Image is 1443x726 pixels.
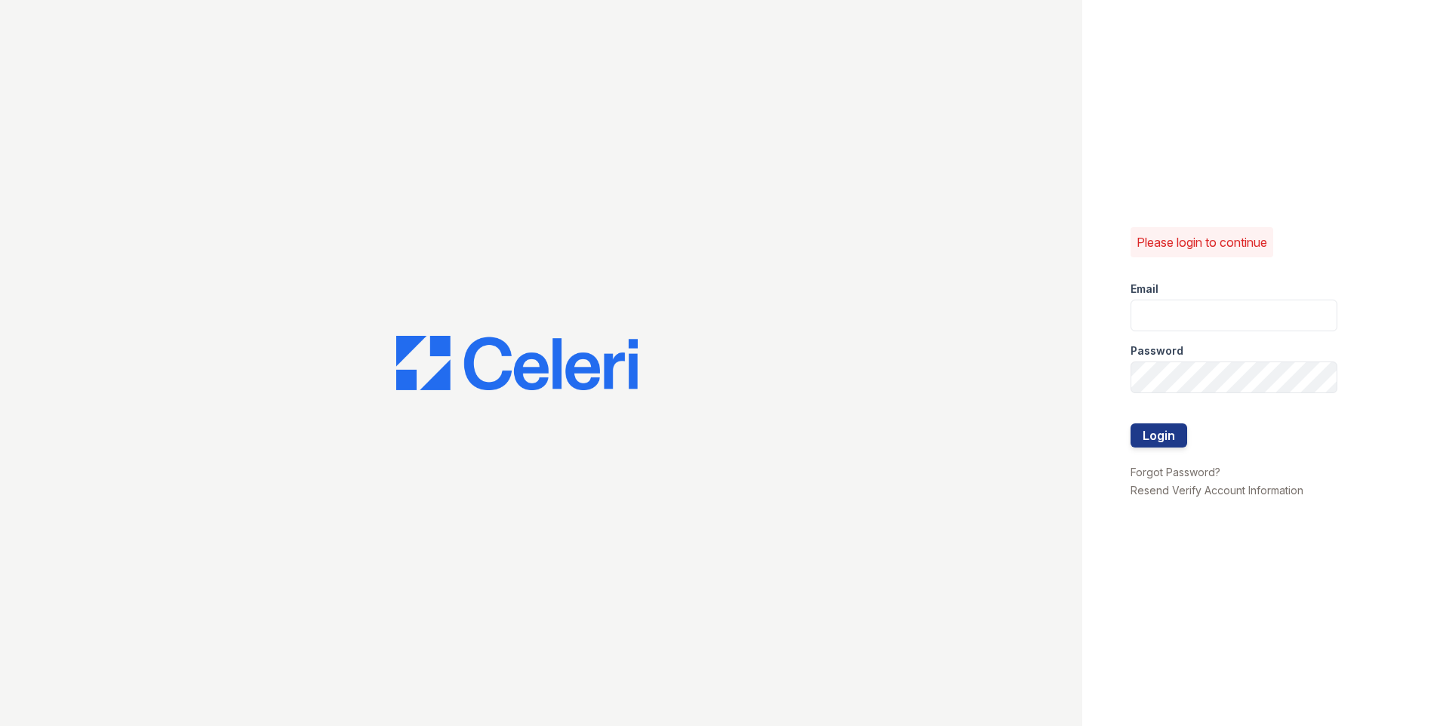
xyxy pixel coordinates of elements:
a: Forgot Password? [1131,466,1220,478]
label: Email [1131,281,1158,297]
label: Password [1131,343,1183,358]
button: Login [1131,423,1187,448]
a: Resend Verify Account Information [1131,484,1303,497]
img: CE_Logo_Blue-a8612792a0a2168367f1c8372b55b34899dd931a85d93a1a3d3e32e68fde9ad4.png [396,336,638,390]
p: Please login to continue [1137,233,1267,251]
